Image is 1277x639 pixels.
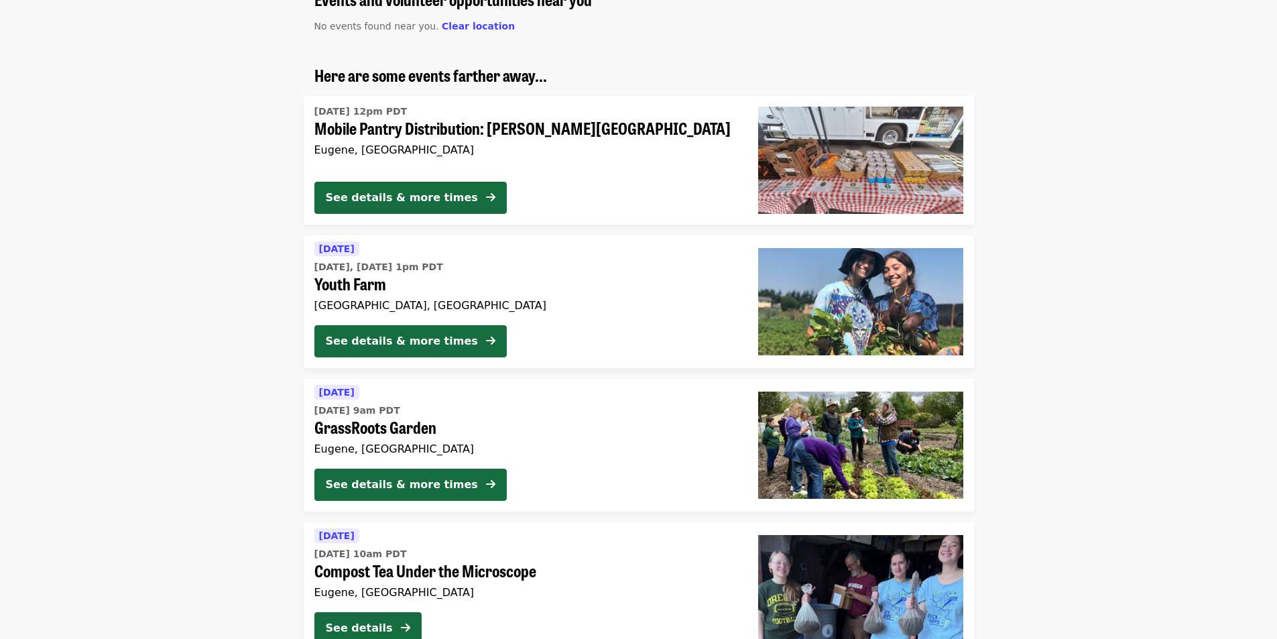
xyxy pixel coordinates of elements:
[314,63,547,86] span: Here are some events farther away...
[319,530,355,541] span: [DATE]
[326,333,478,349] div: See details & more times
[326,620,393,636] div: See details
[758,392,963,499] img: GrassRoots Garden organized by FOOD For Lane County
[758,107,963,214] img: Mobile Pantry Distribution: Sheldon Community Center organized by FOOD For Lane County
[304,235,974,368] a: See details for "Youth Farm"
[304,96,974,225] a: See details for "Mobile Pantry Distribution: Sheldon Community Center"
[314,586,737,599] div: Eugene, [GEOGRAPHIC_DATA]
[314,143,737,156] div: Eugene, [GEOGRAPHIC_DATA]
[314,274,737,294] span: Youth Farm
[314,119,737,138] span: Mobile Pantry Distribution: [PERSON_NAME][GEOGRAPHIC_DATA]
[401,622,410,634] i: arrow-right icon
[314,547,407,561] time: [DATE] 10am PDT
[314,418,737,437] span: GrassRoots Garden
[314,21,439,32] span: No events found near you.
[314,325,507,357] button: See details & more times
[758,248,963,355] img: Youth Farm organized by FOOD For Lane County
[314,443,737,455] div: Eugene, [GEOGRAPHIC_DATA]
[314,260,443,274] time: [DATE], [DATE] 1pm PDT
[319,387,355,398] span: [DATE]
[319,243,355,254] span: [DATE]
[442,21,515,32] span: Clear location
[314,561,737,581] span: Compost Tea Under the Microscope
[314,404,400,418] time: [DATE] 9am PDT
[314,469,507,501] button: See details & more times
[314,299,737,312] div: [GEOGRAPHIC_DATA], [GEOGRAPHIC_DATA]
[486,478,495,491] i: arrow-right icon
[326,477,478,493] div: See details & more times
[326,190,478,206] div: See details & more times
[304,379,974,512] a: See details for "GrassRoots Garden"
[486,335,495,347] i: arrow-right icon
[442,19,515,34] button: Clear location
[314,182,507,214] button: See details & more times
[314,105,408,119] time: [DATE] 12pm PDT
[486,191,495,204] i: arrow-right icon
